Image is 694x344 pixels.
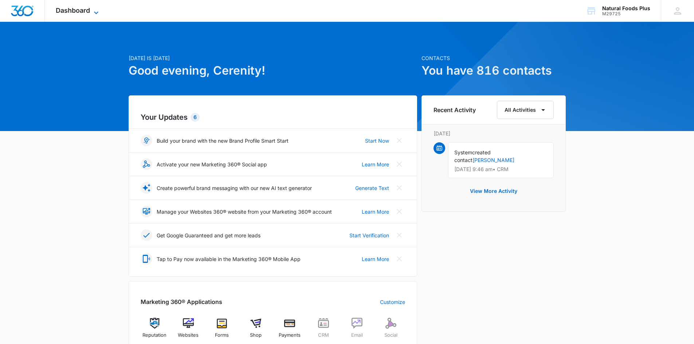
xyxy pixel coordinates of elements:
span: Reputation [142,332,166,339]
button: All Activities [497,101,554,119]
a: Shop [242,318,270,344]
h1: You have 816 contacts [422,62,566,79]
a: Generate Text [355,184,389,192]
span: Forms [215,332,229,339]
p: [DATE] 9:46 am • CRM [454,167,548,172]
span: Email [351,332,363,339]
p: [DATE] [434,130,554,137]
h2: Your Updates [141,112,405,123]
span: Dashboard [56,7,90,14]
a: Reputation [141,318,169,344]
a: Learn More [362,161,389,168]
div: 6 [191,113,200,122]
div: account id [602,11,650,16]
a: Websites [174,318,202,344]
p: Build your brand with the new Brand Profile Smart Start [157,137,289,145]
span: Shop [250,332,262,339]
p: Contacts [422,54,566,62]
a: Email [343,318,371,344]
div: account name [602,5,650,11]
button: Close [393,182,405,194]
a: Payments [276,318,304,344]
p: Manage your Websites 360® website from your Marketing 360® account [157,208,332,216]
p: Activate your new Marketing 360® Social app [157,161,267,168]
span: CRM [318,332,329,339]
p: Get Google Guaranteed and get more leads [157,232,260,239]
span: Payments [279,332,301,339]
a: Customize [380,298,405,306]
span: System [454,149,472,155]
h1: Good evening, Cerenity! [129,62,417,79]
a: Learn More [362,208,389,216]
a: Start Now [365,137,389,145]
button: Close [393,229,405,241]
button: Close [393,158,405,170]
a: Start Verification [349,232,389,239]
h2: Marketing 360® Applications [141,297,222,306]
button: Close [393,135,405,146]
span: created contact [454,149,491,163]
button: View More Activity [463,182,525,200]
span: Websites [178,332,199,339]
p: Tap to Pay now available in the Marketing 360® Mobile App [157,255,301,263]
p: Create powerful brand messaging with our new AI text generator [157,184,312,192]
a: Forms [208,318,236,344]
button: Close [393,206,405,217]
button: Close [393,253,405,265]
a: CRM [309,318,337,344]
a: Learn More [362,255,389,263]
h6: Recent Activity [434,106,476,114]
a: [PERSON_NAME] [473,157,514,163]
span: Social [384,332,397,339]
p: [DATE] is [DATE] [129,54,417,62]
a: Social [377,318,405,344]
